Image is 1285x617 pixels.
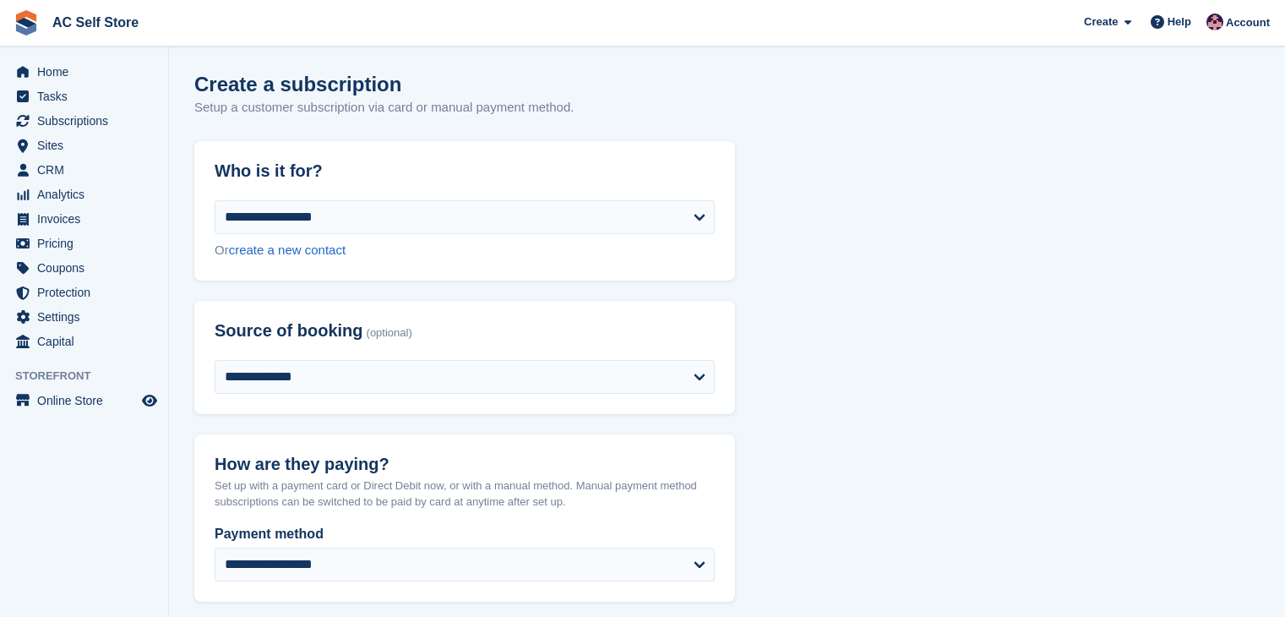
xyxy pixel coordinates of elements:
[37,232,139,255] span: Pricing
[8,183,160,206] a: menu
[37,109,139,133] span: Subscriptions
[8,232,160,255] a: menu
[215,241,715,260] div: Or
[194,73,401,96] h1: Create a subscription
[8,305,160,329] a: menu
[8,109,160,133] a: menu
[215,524,715,544] label: Payment method
[8,281,160,304] a: menu
[8,389,160,412] a: menu
[1226,14,1270,31] span: Account
[8,158,160,182] a: menu
[46,8,145,36] a: AC Self Store
[215,455,715,474] h2: How are they paying?
[8,256,160,280] a: menu
[37,281,139,304] span: Protection
[37,389,139,412] span: Online Store
[215,161,715,181] h2: Who is it for?
[14,10,39,35] img: stora-icon-8386f47178a22dfd0bd8f6a31ec36ba5ce8667c1dd55bd0f319d3a0aa187defe.svg
[215,478,715,511] p: Set up with a payment card or Direct Debit now, or with a manual method. Manual payment method su...
[1168,14,1191,30] span: Help
[8,60,160,84] a: menu
[37,60,139,84] span: Home
[37,158,139,182] span: CRM
[8,207,160,231] a: menu
[37,305,139,329] span: Settings
[8,134,160,157] a: menu
[37,183,139,206] span: Analytics
[139,390,160,411] a: Preview store
[8,85,160,108] a: menu
[37,85,139,108] span: Tasks
[215,321,363,341] span: Source of booking
[37,134,139,157] span: Sites
[194,98,574,117] p: Setup a customer subscription via card or manual payment method.
[1206,14,1223,30] img: Ted Cox
[1084,14,1118,30] span: Create
[37,207,139,231] span: Invoices
[367,327,412,340] span: (optional)
[229,243,346,257] a: create a new contact
[37,256,139,280] span: Coupons
[37,330,139,353] span: Capital
[8,330,160,353] a: menu
[15,368,168,385] span: Storefront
